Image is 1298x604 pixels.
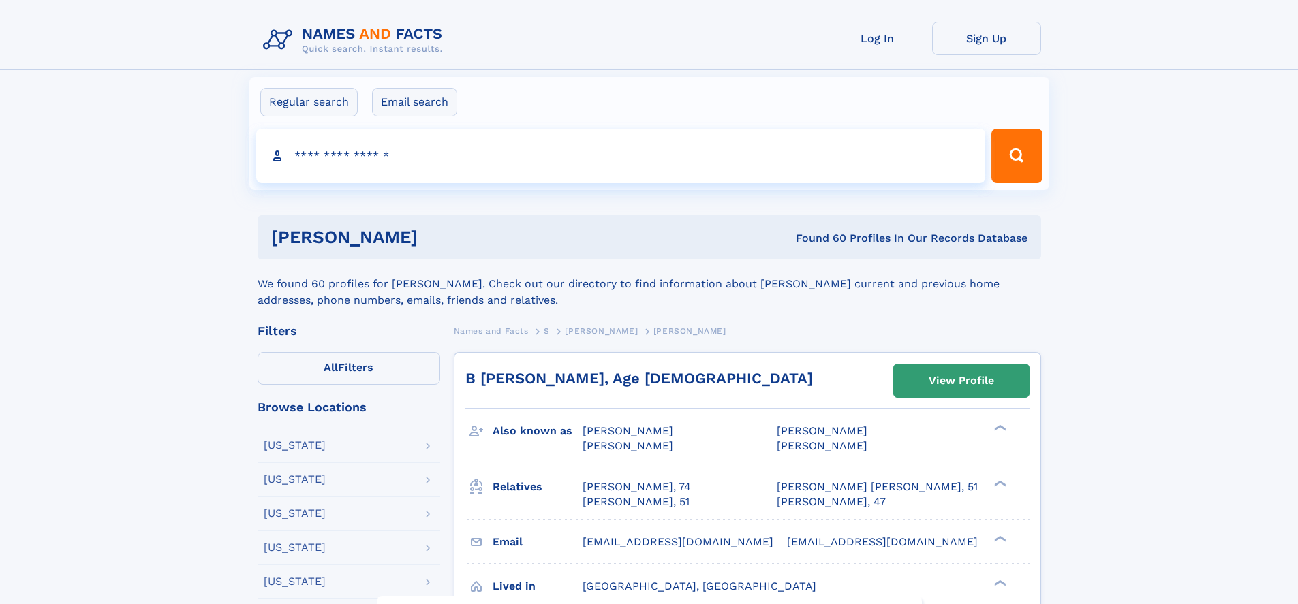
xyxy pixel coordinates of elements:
span: [EMAIL_ADDRESS][DOMAIN_NAME] [583,535,773,548]
div: [US_STATE] [264,542,326,553]
h3: Lived in [493,575,583,598]
span: [PERSON_NAME] [777,439,867,452]
span: [GEOGRAPHIC_DATA], [GEOGRAPHIC_DATA] [583,579,816,592]
div: View Profile [929,365,994,396]
span: [PERSON_NAME] [565,326,638,336]
a: [PERSON_NAME], 74 [583,479,691,494]
div: [US_STATE] [264,474,326,485]
h1: [PERSON_NAME] [271,229,607,246]
div: [US_STATE] [264,508,326,519]
a: [PERSON_NAME], 47 [777,494,886,509]
div: [US_STATE] [264,440,326,451]
h3: Also known as [493,419,583,443]
div: Filters [258,325,440,337]
button: Search Button [991,129,1042,183]
a: Log In [823,22,932,55]
span: S [544,326,550,336]
a: [PERSON_NAME] [PERSON_NAME], 51 [777,479,978,494]
a: [PERSON_NAME], 51 [583,494,690,509]
a: View Profile [894,364,1029,397]
div: ❯ [991,578,1007,587]
img: Logo Names and Facts [258,22,454,59]
a: S [544,322,550,339]
a: [PERSON_NAME] [565,322,638,339]
a: Sign Up [932,22,1041,55]
label: Regular search [260,88,358,116]
label: Email search [372,88,457,116]
h3: Email [493,530,583,554]
span: [PERSON_NAME] [777,424,867,437]
span: [PERSON_NAME] [583,439,673,452]
h3: Relatives [493,475,583,498]
div: Found 60 Profiles In Our Records Database [606,231,1027,246]
div: ❯ [991,479,1007,488]
div: [US_STATE] [264,576,326,587]
span: All [324,361,338,374]
a: Names and Facts [454,322,529,339]
div: Browse Locations [258,401,440,413]
div: ❯ [991,424,1007,432]
span: [EMAIL_ADDRESS][DOMAIN_NAME] [787,535,978,548]
div: ❯ [991,534,1007,543]
span: [PERSON_NAME] [583,424,673,437]
div: We found 60 profiles for [PERSON_NAME]. Check out our directory to find information about [PERSON... [258,259,1041,308]
a: B [PERSON_NAME], Age [DEMOGRAPHIC_DATA] [465,370,813,387]
input: search input [256,129,986,183]
label: Filters [258,352,440,385]
span: [PERSON_NAME] [653,326,726,336]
